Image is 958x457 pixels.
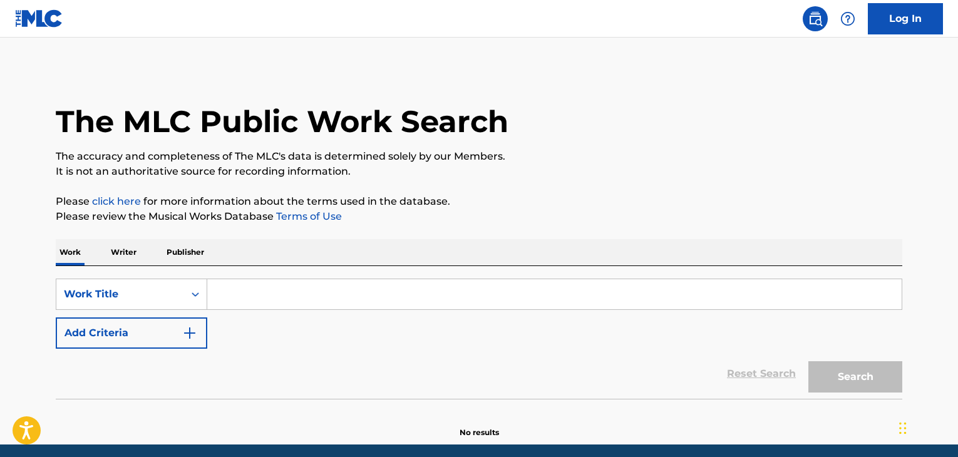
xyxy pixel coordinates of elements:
p: Work [56,239,85,265]
img: search [808,11,823,26]
a: Log In [868,3,943,34]
div: Drag [899,409,907,447]
a: click here [92,195,141,207]
iframe: Chat Widget [895,397,958,457]
p: Please for more information about the terms used in the database. [56,194,902,209]
p: Writer [107,239,140,265]
p: Please review the Musical Works Database [56,209,902,224]
img: 9d2ae6d4665cec9f34b9.svg [182,326,197,341]
p: No results [460,412,499,438]
a: Terms of Use [274,210,342,222]
p: The accuracy and completeness of The MLC's data is determined solely by our Members. [56,149,902,164]
h1: The MLC Public Work Search [56,103,508,140]
a: Public Search [803,6,828,31]
img: MLC Logo [15,9,63,28]
button: Add Criteria [56,317,207,349]
img: help [840,11,855,26]
p: It is not an authoritative source for recording information. [56,164,902,179]
form: Search Form [56,279,902,399]
div: Work Title [64,287,177,302]
p: Publisher [163,239,208,265]
div: Help [835,6,860,31]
